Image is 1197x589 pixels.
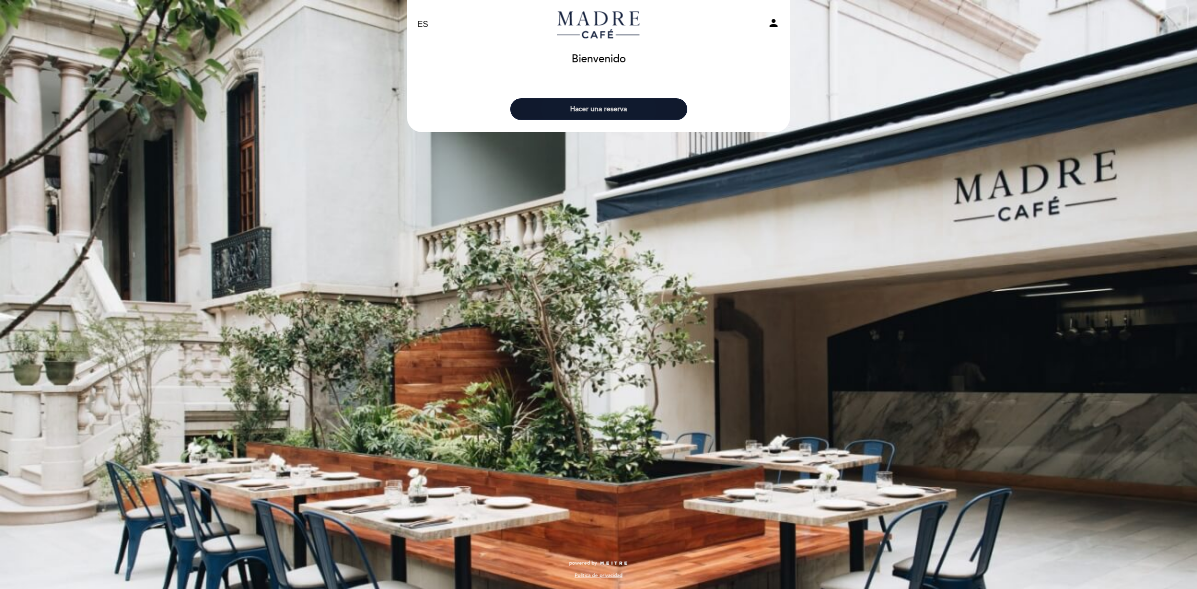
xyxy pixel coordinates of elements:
[572,53,626,65] h1: Bienvenido
[569,560,628,567] a: powered by
[575,572,622,579] a: Política de privacidad
[768,17,780,32] button: person
[510,98,687,120] button: Hacer una reserva
[569,560,597,567] span: powered by
[599,561,628,566] img: MEITRE
[536,11,661,38] a: Madre Café
[768,17,780,29] i: person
